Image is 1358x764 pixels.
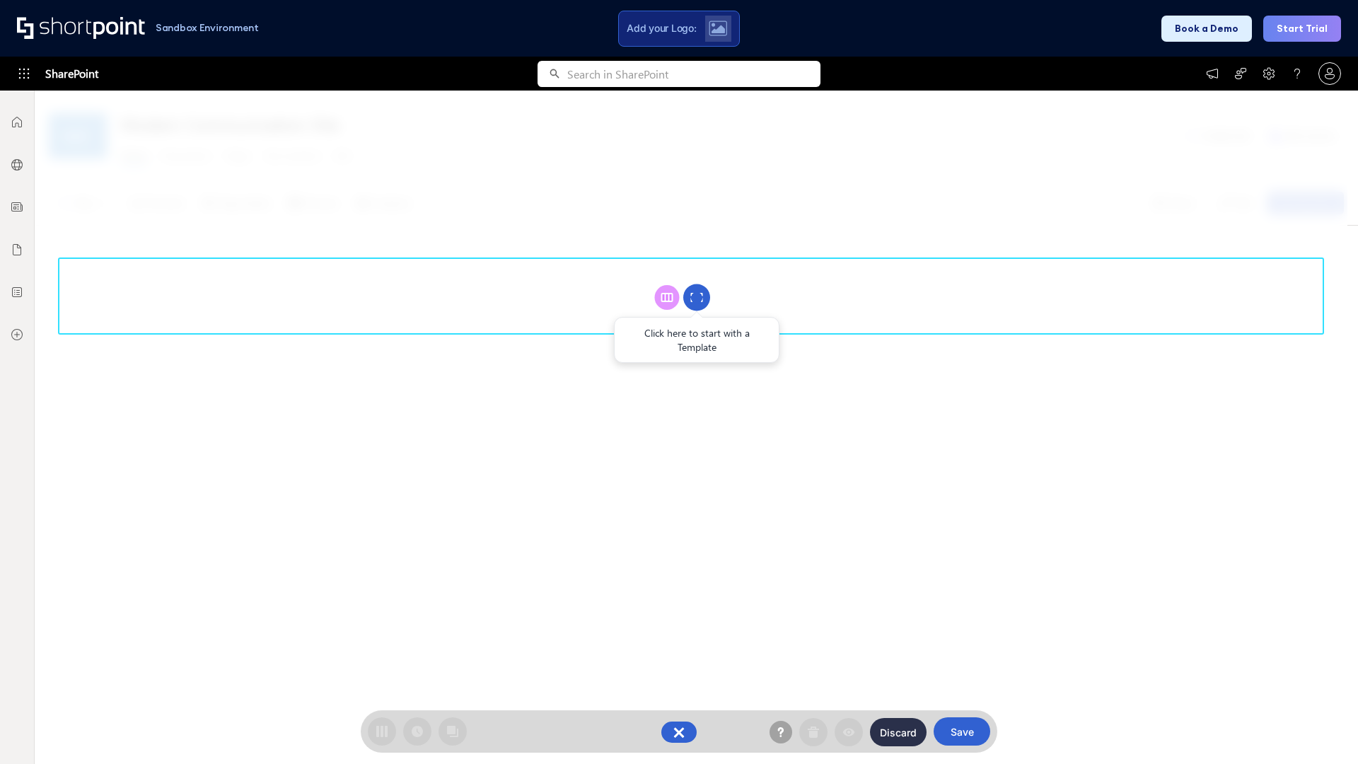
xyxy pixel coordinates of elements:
[1263,16,1341,42] button: Start Trial
[627,22,696,35] span: Add your Logo:
[156,24,259,32] h1: Sandbox Environment
[709,21,727,36] img: Upload logo
[934,717,990,746] button: Save
[567,61,820,87] input: Search in SharePoint
[1161,16,1252,42] button: Book a Demo
[45,57,98,91] span: SharePoint
[870,718,927,746] button: Discard
[1287,696,1358,764] iframe: Chat Widget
